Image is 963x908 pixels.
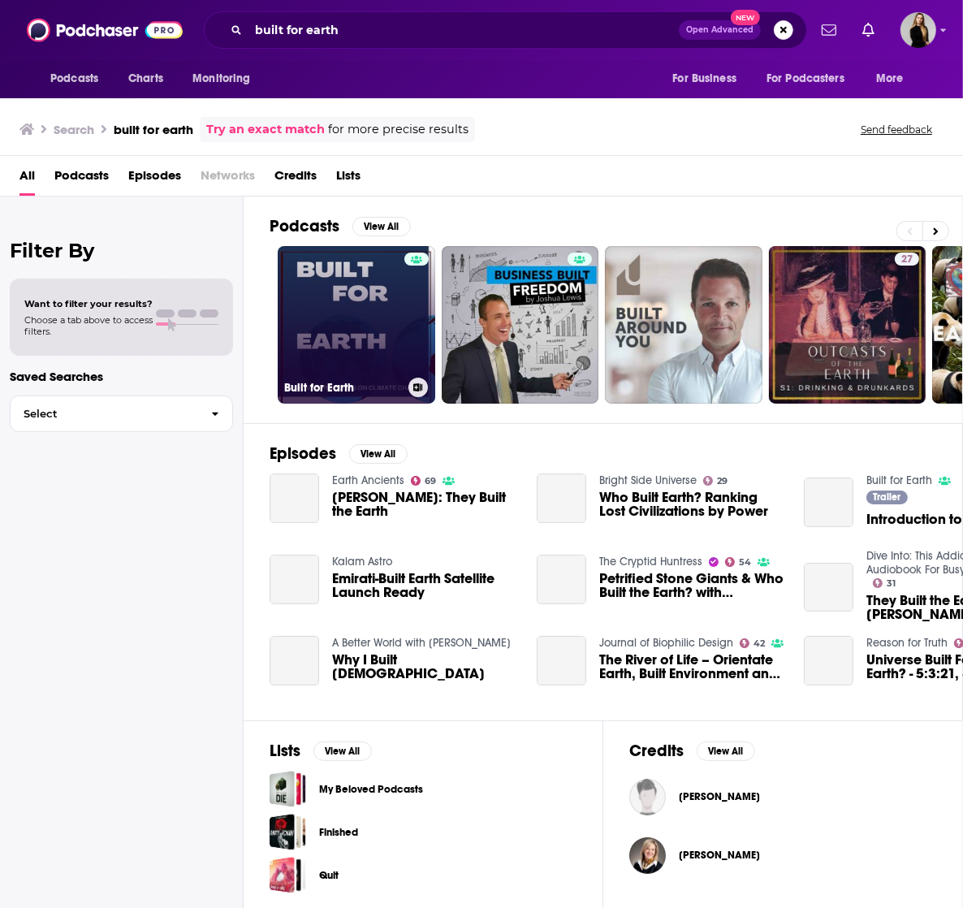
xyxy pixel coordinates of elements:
[27,15,183,45] img: Podchaser - Follow, Share and Rate Podcasts
[274,162,317,196] a: Credits
[332,653,517,681] a: Why I Built New Earth Temple
[740,638,766,648] a: 42
[411,476,437,486] a: 69
[270,216,339,236] h2: Podcasts
[10,239,233,262] h2: Filter By
[54,122,94,137] h3: Search
[537,555,586,604] a: Petrified Stone Giants & Who Built the Earth? with Jock Doubleday
[856,16,881,44] a: Show notifications dropdown
[895,253,919,266] a: 27
[599,473,697,487] a: Bright Side Universe
[206,120,325,139] a: Try an exact match
[697,742,755,761] button: View All
[270,443,408,464] a: EpisodesView All
[739,559,751,566] span: 54
[128,162,181,196] a: Episodes
[629,779,666,815] img: Rachita Biswas
[725,557,752,567] a: 54
[717,478,728,485] span: 29
[425,478,436,485] span: 69
[270,741,372,761] a: ListsView All
[866,636,948,650] a: Reason for Truth
[352,217,411,236] button: View All
[865,63,924,94] button: open menu
[900,12,936,48] img: User Profile
[10,396,233,432] button: Select
[39,63,119,94] button: open menu
[332,653,517,681] span: Why I Built [DEMOGRAPHIC_DATA]
[537,473,586,523] a: Who Built Earth? Ranking Lost Civilizations by Power
[319,867,339,884] a: Quit
[679,20,761,40] button: Open AdvancedNew
[679,849,760,862] span: [PERSON_NAME]
[332,491,517,518] a: Christopher Knight: They Built the Earth
[887,580,896,587] span: 31
[270,771,306,807] a: My Beloved Podcasts
[629,741,755,761] a: CreditsView All
[54,162,109,196] a: Podcasts
[900,12,936,48] button: Show profile menu
[192,67,250,90] span: Monitoring
[332,572,517,599] a: Emirati-Built Earth Satellite Launch Ready
[332,636,511,650] a: A Better World with Adrienne
[19,162,35,196] a: All
[118,63,173,94] a: Charts
[686,26,754,34] span: Open Advanced
[336,162,361,196] a: Lists
[599,636,733,650] a: Journal of Biophilic Design
[270,555,319,604] a: Emirati-Built Earth Satellite Launch Ready
[901,252,913,268] span: 27
[703,476,728,486] a: 29
[319,824,358,841] a: Finished
[679,790,760,803] a: Rachita Biswas
[629,837,666,874] img: Teresa Coady
[114,122,193,137] h3: built for earth
[873,492,900,502] span: Trailer
[181,63,271,94] button: open menu
[248,17,679,43] input: Search podcasts, credits, & more...
[876,67,904,90] span: More
[672,67,736,90] span: For Business
[270,814,306,850] span: Finished
[804,636,853,685] a: Universe Built For Life On Earth? - 5:3:21, 8.43 AM
[278,246,435,404] a: Built for Earth
[332,473,404,487] a: Earth Ancients
[679,849,760,862] a: Teresa Coady
[769,246,926,404] a: 27
[332,491,517,518] span: [PERSON_NAME]: They Built the Earth
[332,555,392,569] a: Kalam Astro
[270,857,306,893] a: Quit
[128,67,163,90] span: Charts
[629,771,936,823] button: Rachita BiswasRachita Biswas
[204,11,807,49] div: Search podcasts, credits, & more...
[599,572,784,599] span: Petrified Stone Giants & Who Built the Earth? with [PERSON_NAME]
[537,636,586,685] a: The River of Life – Orientate Earth, Built Environment and Sustainability
[856,123,937,136] button: Send feedback
[866,473,932,487] a: Built for Earth
[599,653,784,681] a: The River of Life – Orientate Earth, Built Environment and Sustainability
[24,298,153,309] span: Want to filter your results?
[24,314,153,337] span: Choose a tab above to access filters.
[313,742,372,761] button: View All
[328,120,469,139] span: for more precise results
[11,409,198,419] span: Select
[804,563,853,612] a: They Built the Earth by Alan Butler, Christopher Knight
[270,636,319,685] a: Why I Built New Earth Temple
[629,741,684,761] h2: Credits
[599,491,784,518] a: Who Built Earth? Ranking Lost Civilizations by Power
[319,780,423,798] a: My Beloved Podcasts
[599,555,702,569] a: The Cryptid Huntress
[10,369,233,384] p: Saved Searches
[270,473,319,523] a: Christopher Knight: They Built the Earth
